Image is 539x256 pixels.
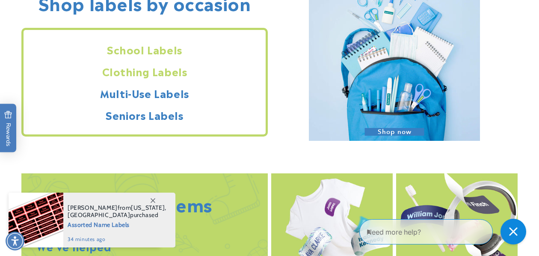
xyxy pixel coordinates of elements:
[359,216,530,247] iframe: Gorgias Floating Chat
[68,235,166,243] span: 34 minutes ago
[24,108,266,122] h2: Seniors Labels
[6,232,24,250] div: Accessibility Menu
[68,211,130,219] span: [GEOGRAPHIC_DATA]
[68,219,166,229] span: Assorted Name Labels
[24,65,266,78] h2: Clothing Labels
[131,204,165,211] span: [US_STATE]
[4,111,12,146] span: Rewards
[24,43,266,56] h2: School Labels
[68,204,166,219] span: from , purchased
[68,204,118,211] span: [PERSON_NAME]
[365,128,424,136] span: Shop now
[24,86,266,100] h2: Multi-Use Labels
